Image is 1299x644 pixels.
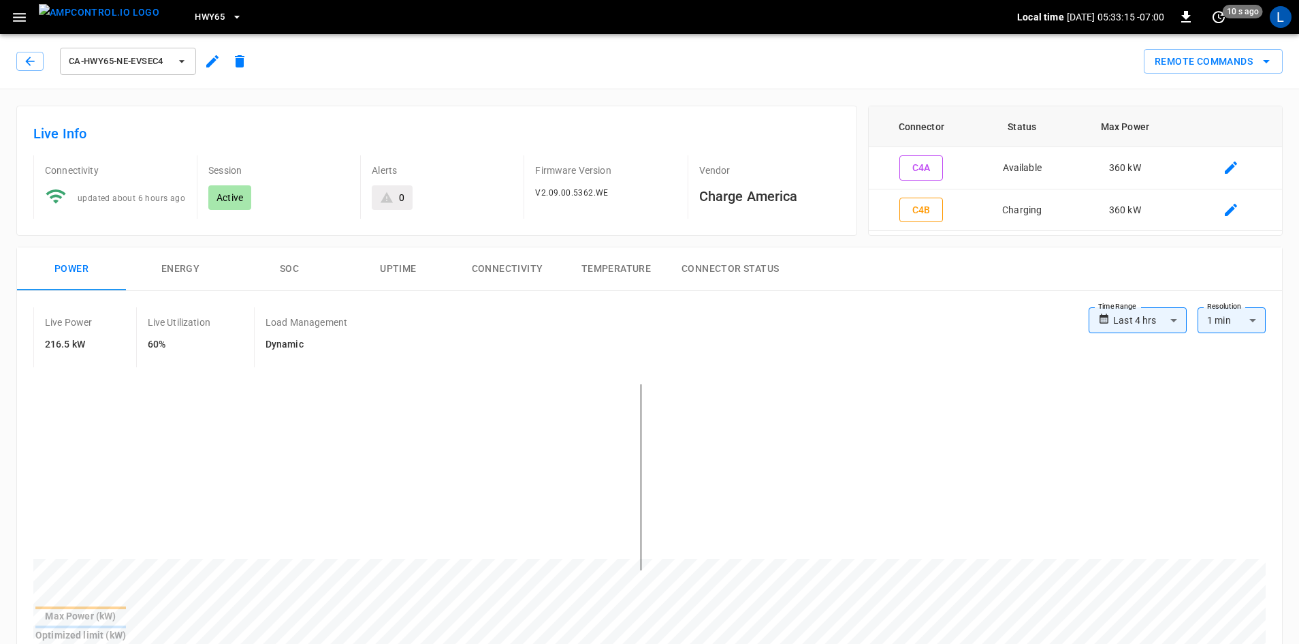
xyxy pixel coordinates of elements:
button: SOC [235,247,344,291]
div: Last 4 hrs [1113,307,1187,333]
button: C4A [899,155,943,181]
p: Load Management [266,316,347,329]
div: 0 [399,191,404,204]
span: ca-hwy65-ne-evseC4 [69,54,170,70]
button: Uptime [344,247,453,291]
div: remote commands options [1144,49,1283,74]
p: [DATE] 05:33:15 -07:00 [1067,10,1164,24]
button: C4B [899,198,943,223]
p: Alerts [372,164,513,177]
td: 360 kW [1070,189,1180,232]
h6: Dynamic [266,337,347,352]
span: updated about 6 hours ago [78,194,185,203]
p: Firmware Version [535,164,676,177]
p: Connectivity [45,164,186,177]
p: Active [216,191,243,204]
h6: Live Info [33,123,840,144]
button: Remote Commands [1144,49,1283,74]
span: 10 s ago [1223,5,1263,18]
p: Live Power [45,316,93,329]
td: 360 kW [1070,147,1180,189]
button: Connectivity [453,247,562,291]
p: Live Utilization [148,316,210,329]
h6: Charge America [699,185,840,207]
h6: 60% [148,337,210,352]
div: 1 min [1198,307,1266,333]
th: Max Power [1070,106,1180,147]
p: Session [208,164,349,177]
p: Vendor [699,164,840,177]
button: Connector Status [671,247,790,291]
button: Power [17,247,126,291]
button: set refresh interval [1208,6,1230,28]
span: HWY65 [195,10,225,25]
button: Energy [126,247,235,291]
div: profile-icon [1270,6,1292,28]
th: Connector [869,106,974,147]
img: ampcontrol.io logo [39,4,159,21]
label: Resolution [1207,301,1241,312]
span: V2.09.00.5362.WE [535,188,608,198]
table: connector table [869,106,1282,231]
td: Charging [974,189,1070,232]
th: Status [974,106,1070,147]
button: ca-hwy65-ne-evseC4 [60,48,196,75]
p: Local time [1017,10,1064,24]
button: Temperature [562,247,671,291]
label: Time Range [1098,301,1136,312]
button: HWY65 [189,4,248,31]
td: Available [974,147,1070,189]
h6: 216.5 kW [45,337,93,352]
